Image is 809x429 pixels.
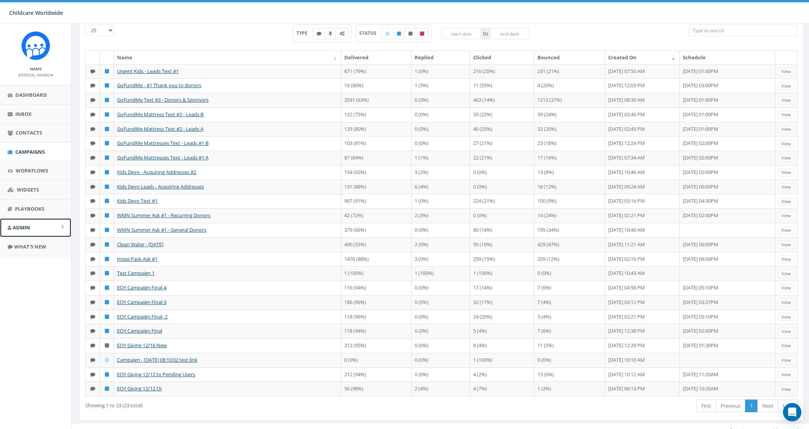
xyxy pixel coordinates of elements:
[605,223,680,237] td: [DATE] 10:40 AM
[605,208,680,223] td: [DATE] 02:21 PM
[90,184,95,189] i: Text SMS
[680,324,775,338] td: [DATE] 02:00PM
[117,197,158,204] a: Kids Devo Text #1
[341,122,412,136] td: 129 (80%)
[534,78,605,93] td: 4 (20%)
[90,343,95,348] i: Text SMS
[90,328,95,333] i: Text SMS
[412,281,470,295] td: 0 (0%)
[534,223,605,237] td: 195 (34%)
[341,338,412,353] td: 212 (95%)
[778,96,794,104] a: View
[90,127,95,132] i: Text SMS
[13,224,30,231] span: Admin
[90,69,95,74] i: Text SMS
[605,165,680,180] td: [DATE] 10:46 AM
[680,295,775,310] td: [DATE] 03:37PM
[409,31,412,36] i: Unpublished
[680,51,775,64] th: Schedule
[117,154,208,161] a: GoFundMe Mattresses Text - Leads #1 A
[778,270,794,278] a: View
[605,78,680,93] td: [DATE] 12:03 PM
[680,78,775,93] td: [DATE] 03:00PM
[680,107,775,122] td: [DATE] 01:00PM
[105,213,109,218] i: Published
[341,64,412,79] td: 871 (79%)
[105,141,109,146] i: Published
[412,353,470,367] td: 0 (0%)
[470,382,534,396] td: 4 (7%)
[680,151,775,165] td: [DATE] 02:00PM
[117,255,158,262] a: Hope Pack Ask #1
[105,112,109,117] i: Published
[470,223,534,237] td: 80 (14%)
[470,252,534,266] td: 259 (15%)
[90,198,95,203] i: Text SMS
[90,372,95,377] i: Text SMS
[534,237,605,252] td: 429 (47%)
[605,64,680,79] td: [DATE] 07:50 AM
[778,342,794,350] a: View
[412,136,470,151] td: 0 (0%)
[470,78,534,93] td: 11 (55%)
[90,97,95,102] i: Text SMS
[680,252,775,266] td: [DATE] 06:00PM
[117,241,163,248] a: Clean Water - [DATE]
[534,310,605,324] td: 5 (4%)
[778,212,794,220] a: View
[117,212,210,219] a: WMN Summer Ask #1 - Recurring Donors
[605,382,680,396] td: [DATE] 06:13 PM
[404,28,417,39] label: Unpublished
[85,399,375,409] div: Showing 1 to 23 (23 total)
[534,252,605,266] td: 209 (12%)
[105,127,109,132] i: Published
[605,266,680,281] td: [DATE] 10:43 AM
[397,31,401,36] i: Published
[716,400,746,412] a: Previous
[534,266,605,281] td: 0 (0%)
[605,295,680,310] td: [DATE] 03:12 PM
[745,400,758,412] a: 1
[680,64,775,79] td: [DATE] 01:00PM
[341,223,412,237] td: 379 (66%)
[114,51,341,64] th: Name: activate to sort column ascending
[341,93,412,107] td: 2031 (63%)
[117,96,208,103] a: GoFundMe Text #3 - Donors & Sponsors
[534,208,605,223] td: 14 (24%)
[412,64,470,79] td: 1 (0%)
[412,338,470,353] td: 0 (0%)
[412,194,470,208] td: 1 (0%)
[605,51,680,64] th: Created On: activate to sort column ascending
[778,299,794,307] a: View
[778,183,794,191] a: View
[470,151,534,165] td: 22 (21%)
[412,237,470,252] td: 2 (0%)
[470,295,534,310] td: 32 (17%)
[105,198,109,203] i: Published
[680,194,775,208] td: [DATE] 04:30PM
[105,357,109,362] i: Draft
[386,31,389,36] i: Draft
[605,237,680,252] td: [DATE] 11:21 AM
[778,198,794,206] a: View
[341,151,412,165] td: 87 (84%)
[341,165,412,180] td: 154 (92%)
[90,257,95,262] i: Text SMS
[90,271,95,276] i: Text SMS
[412,122,470,136] td: 0 (0%)
[117,169,196,175] a: Kids Devo - Acquiring Addresses #2
[534,338,605,353] td: 11 (5%)
[117,68,179,75] a: Urgent Kids - Leads Text #1
[335,28,349,39] label: Automated Message
[470,208,534,223] td: 0 (0%)
[105,83,109,88] i: Published
[534,324,605,338] td: 7 (6%)
[470,310,534,324] td: 24 (20%)
[117,82,201,89] a: GoFundMe - #1 Thank you to donors
[778,313,794,321] a: View
[534,295,605,310] td: 7 (4%)
[341,252,412,266] td: 1478 (88%)
[105,155,109,160] i: Published
[117,183,204,190] a: Kids Devo Leads - Acquiring Addresses
[105,97,109,102] i: Published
